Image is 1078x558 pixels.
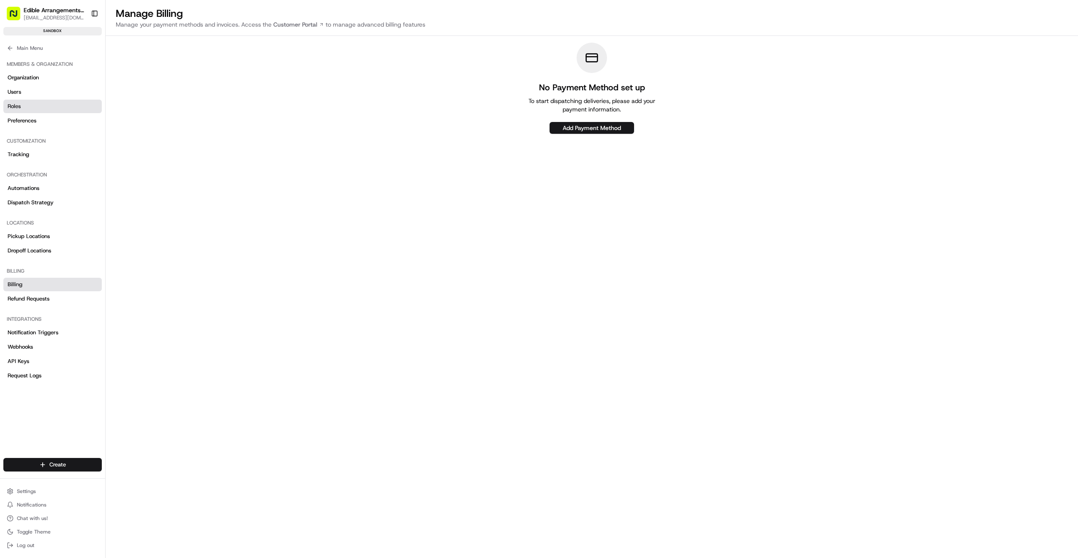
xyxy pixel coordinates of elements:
span: Create [49,461,66,469]
a: 💻API Documentation [68,119,139,134]
span: Notifications [17,501,46,508]
span: Webhooks [8,343,33,351]
h1: No Payment Method set up [524,81,659,93]
a: Preferences [3,114,102,127]
span: Log out [17,542,34,549]
p: Welcome 👋 [8,34,154,47]
button: Edible Arrangements API Sandbox [24,6,84,14]
div: Integrations [3,312,102,326]
div: Orchestration [3,168,102,181]
a: 📗Knowledge Base [5,119,68,134]
span: Dropoff Locations [8,247,51,255]
span: API Keys [8,358,29,365]
span: Settings [17,488,36,495]
span: API Documentation [80,122,136,131]
a: Dropoff Locations [3,244,102,257]
span: Notification Triggers [8,329,58,336]
span: Users [8,88,21,96]
a: Automations [3,181,102,195]
span: Preferences [8,117,36,125]
a: Organization [3,71,102,84]
button: Chat with us! [3,512,102,524]
span: Knowledge Base [17,122,65,131]
a: Billing [3,278,102,291]
div: Members & Organization [3,57,102,71]
span: Chat with us! [17,515,48,522]
button: Create [3,458,102,471]
span: Billing [8,281,22,288]
div: Billing [3,264,102,278]
a: Roles [3,100,102,113]
input: Clear [22,54,139,63]
div: Locations [3,216,102,230]
h1: Manage Billing [116,7,1068,20]
button: Add Payment Method [550,122,634,134]
a: Notification Triggers [3,326,102,339]
div: sandbox [3,27,102,35]
div: Customization [3,134,102,148]
span: Dispatch Strategy [8,199,54,206]
a: Refund Requests [3,292,102,306]
button: Edible Arrangements API Sandbox[EMAIL_ADDRESS][DOMAIN_NAME] [3,3,87,24]
div: Start new chat [29,81,139,89]
p: To start dispatching deliveries, please add your payment information. [524,97,659,114]
p: Manage your payment methods and invoices. Access the to manage advanced billing features [116,20,1068,29]
button: [EMAIL_ADDRESS][DOMAIN_NAME] [24,14,84,21]
button: Notifications [3,499,102,511]
button: Settings [3,485,102,497]
a: Pickup Locations [3,230,102,243]
button: Log out [3,539,102,551]
a: Dispatch Strategy [3,196,102,209]
a: Customer Portal [272,20,326,29]
span: Roles [8,103,21,110]
div: We're available if you need us! [29,89,107,96]
button: Main Menu [3,42,102,54]
span: Organization [8,74,39,81]
a: Webhooks [3,340,102,354]
span: Request Logs [8,372,41,379]
a: Users [3,85,102,99]
span: Pylon [84,143,102,149]
img: Nash [8,8,25,25]
span: Refund Requests [8,295,49,303]
a: Tracking [3,148,102,161]
button: Start new chat [144,83,154,93]
span: Main Menu [17,45,43,51]
span: Toggle Theme [17,528,51,535]
span: Automations [8,184,39,192]
a: Request Logs [3,369,102,382]
span: Tracking [8,151,29,158]
img: 1736555255976-a54dd68f-1ca7-489b-9aae-adbdc363a1c4 [8,81,24,96]
button: Toggle Theme [3,526,102,538]
div: 📗 [8,123,15,130]
span: Pickup Locations [8,233,50,240]
a: Powered byPylon [60,143,102,149]
div: 💻 [71,123,78,130]
a: API Keys [3,355,102,368]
